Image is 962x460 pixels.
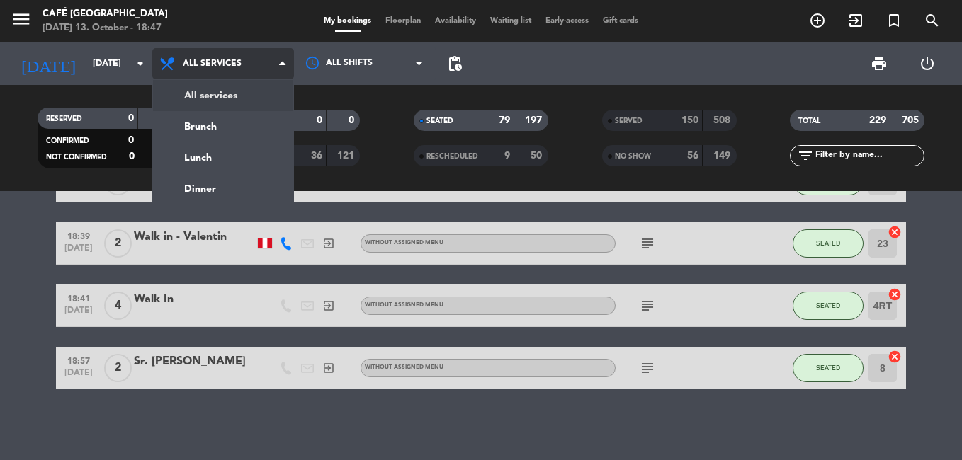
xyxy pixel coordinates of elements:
span: 4 [104,292,132,320]
span: BOOK TABLE [798,8,837,33]
a: Brunch [153,111,293,142]
i: add_circle_outline [809,12,826,29]
i: search [924,12,941,29]
span: SEARCH [913,8,951,33]
a: Dinner [153,173,293,205]
span: Without assigned menu [365,240,443,246]
span: SEATED [816,239,840,247]
span: pending_actions [446,55,463,72]
i: subject [639,297,656,314]
span: SERVED [615,117,643,125]
input: Filter by name... [814,148,924,163]
strong: 705 [902,115,922,125]
a: Lunch [153,142,293,173]
strong: 9 [504,151,510,161]
strong: 197 [525,115,545,125]
span: Without assigned menu [365,302,443,308]
span: NOT CONFIRMED [46,154,107,161]
div: LOG OUT [903,42,951,85]
span: WALK IN [837,8,875,33]
strong: 229 [869,115,886,125]
span: 18:41 [61,289,96,306]
span: print [871,55,888,72]
i: subject [639,235,656,252]
div: Walk In [134,290,254,309]
i: cancel [888,350,902,364]
span: SEATED [816,301,840,309]
button: menu [11,8,32,35]
span: My bookings [317,17,378,25]
span: [DATE] [61,306,96,322]
span: Early-access [538,17,596,25]
strong: 0 [128,113,134,123]
span: 2 [104,354,132,382]
strong: 0 [128,135,134,145]
i: [DATE] [11,48,86,79]
span: [DATE] [61,243,96,260]
strong: 0 [317,115,322,125]
i: exit_to_app [322,362,335,374]
span: Without assigned menu [365,364,443,370]
strong: 149 [713,151,733,161]
i: menu [11,8,32,30]
strong: 508 [713,115,733,125]
span: Waiting list [483,17,538,25]
span: SEATED [426,117,453,125]
i: subject [639,360,656,376]
div: Sr. [PERSON_NAME] [134,352,254,371]
strong: 121 [337,151,357,161]
button: SEATED [793,229,864,258]
div: [DATE] 13. October - 18:47 [43,21,168,35]
span: Gift cards [596,17,645,25]
span: 2 [104,229,132,258]
strong: 79 [499,115,510,125]
i: turned_in_not [885,12,902,29]
span: RESCHEDULED [426,153,478,160]
span: Availability [428,17,483,25]
strong: 0 [129,151,135,161]
i: exit_to_app [322,299,335,312]
i: power_settings_new [919,55,936,72]
strong: 36 [311,151,322,161]
span: NO SHOW [615,153,651,160]
i: cancel [888,225,902,239]
span: 18:57 [61,352,96,368]
span: RESERVED [46,115,82,122]
span: [DATE] [61,368,96,384]
span: Special reservation [875,8,913,33]
div: Café [GEOGRAPHIC_DATA] [43,7,168,21]
span: CONFIRMED [46,137,89,144]
button: SEATED [793,354,864,382]
button: SEATED [793,292,864,320]
span: All services [183,59,242,69]
strong: 50 [531,151,545,161]
i: cancel [888,287,902,301]
span: 18:39 [61,227,96,243]
a: All services [153,80,293,111]
i: exit_to_app [322,237,335,250]
strong: 0 [349,115,357,125]
span: TOTAL [798,117,820,125]
i: exit_to_app [847,12,864,29]
div: Walk in - Valentin [134,228,254,246]
strong: 56 [687,151,698,161]
span: SEATED [816,364,840,372]
strong: 150 [681,115,698,125]
i: filter_list [797,147,814,164]
i: arrow_drop_down [132,55,149,72]
span: Floorplan [378,17,428,25]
